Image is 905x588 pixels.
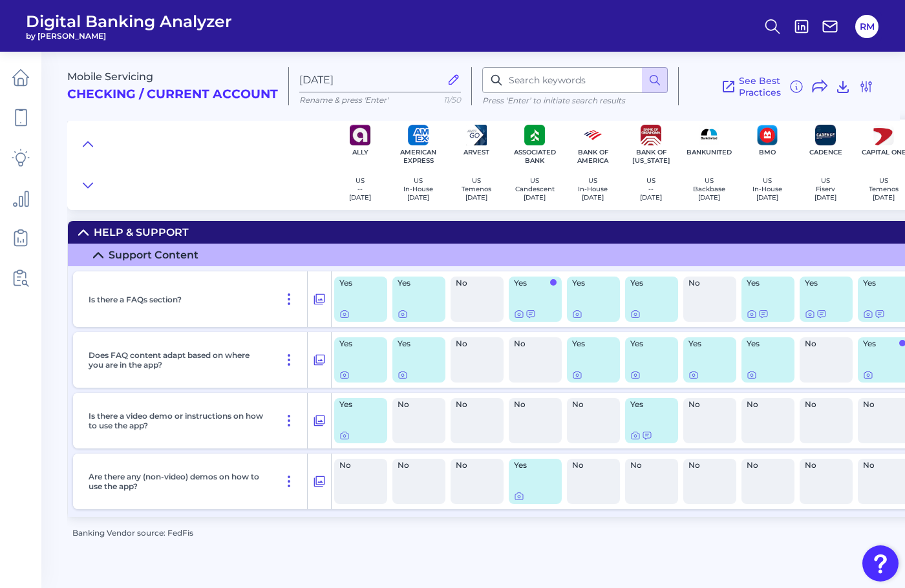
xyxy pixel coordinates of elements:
p: US [515,176,555,185]
span: No [572,461,607,469]
p: US [693,176,725,185]
p: In-House [403,185,433,193]
p: [DATE] [814,193,836,202]
p: Is there a FAQs section? [89,295,182,304]
span: Yes [572,340,607,348]
p: American Express [394,148,442,165]
span: Yes [339,279,374,287]
p: [DATE] [349,193,371,202]
p: In-House [578,185,608,193]
p: Candescent [515,185,555,193]
p: [DATE] [693,193,725,202]
span: Yes [747,340,782,348]
p: Temenos [462,185,491,193]
p: [DATE] [578,193,608,202]
a: See Best Practices [721,75,781,98]
span: Yes [747,279,782,287]
span: No [456,279,491,287]
p: [DATE] [869,193,899,202]
p: [DATE] [752,193,782,202]
button: Open Resource Center [862,545,899,582]
span: Yes [863,340,898,348]
span: No [456,461,491,469]
span: No [688,279,723,287]
p: Press ‘Enter’ to initiate search results [482,96,668,105]
p: US [403,176,433,185]
p: Cadence [809,148,842,156]
p: [DATE] [640,193,662,202]
span: See Best Practices [739,75,781,98]
p: Rename & press 'Enter' [299,95,461,105]
span: Digital Banking Analyzer [26,12,232,31]
span: No [688,461,723,469]
span: No [398,401,432,408]
span: No [747,461,782,469]
p: In-House [752,185,782,193]
p: [DATE] [515,193,555,202]
p: Bank of [US_STATE] [627,148,675,165]
p: Backbase [693,185,725,193]
div: Help & Support [94,226,189,238]
p: Ally [352,148,368,156]
span: Yes [805,279,840,287]
span: Yes [514,461,549,469]
p: Fiserv [814,185,836,193]
p: Arvest [463,148,489,156]
span: No [805,461,840,469]
span: No [688,401,723,408]
p: -- [349,185,371,193]
span: No [863,461,898,469]
span: Yes [863,279,898,287]
p: Is there a video demo or instructions on how to use the app? [89,411,266,430]
span: No [630,461,665,469]
span: No [456,340,491,348]
span: No [572,401,607,408]
span: No [747,401,782,408]
span: Yes [630,279,665,287]
p: US [462,176,491,185]
p: Are there any (non-video) demos on how to use the app? [89,472,266,491]
p: [DATE] [403,193,433,202]
span: No [398,461,432,469]
p: Temenos [869,185,899,193]
span: 11/50 [443,95,461,105]
span: Yes [514,279,549,287]
span: Yes [688,340,723,348]
span: Mobile Servicing [67,70,153,83]
span: by [PERSON_NAME] [26,31,232,41]
div: Support Content [109,249,198,261]
span: Yes [398,340,432,348]
input: Search keywords [482,67,668,93]
span: No [805,340,840,348]
p: -- [640,185,662,193]
span: No [339,461,374,469]
p: [DATE] [462,193,491,202]
span: No [514,401,549,408]
p: US [869,176,899,185]
p: Bank of America [569,148,617,165]
span: No [805,401,840,408]
p: Does FAQ content adapt based on where you are in the app? [89,350,266,370]
p: BankUnited [687,148,732,156]
p: US [814,176,836,185]
button: RM [855,15,878,38]
span: Yes [398,279,432,287]
p: BMO [759,148,776,156]
span: No [863,401,898,408]
span: No [456,401,491,408]
span: Yes [630,401,665,408]
span: No [514,340,549,348]
p: US [349,176,371,185]
p: US [640,176,662,185]
span: Yes [339,340,374,348]
p: US [752,176,782,185]
h2: Checking / Current Account [67,87,278,102]
span: Yes [630,340,665,348]
span: Yes [339,401,374,408]
span: Yes [572,279,607,287]
p: US [578,176,608,185]
p: Associated Bank [511,148,559,165]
